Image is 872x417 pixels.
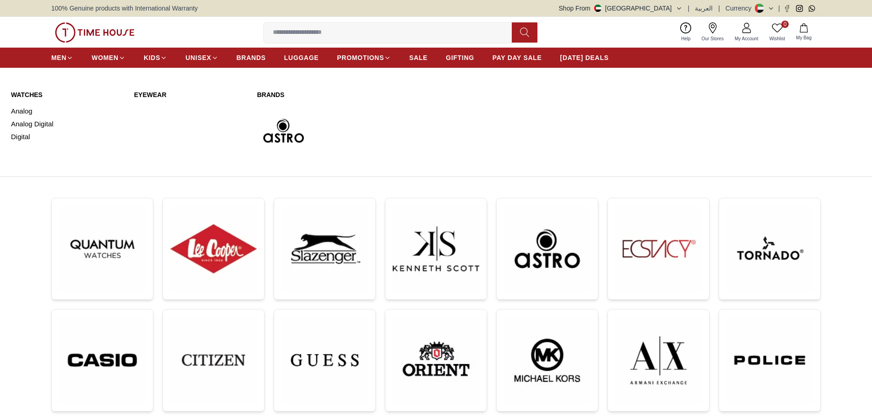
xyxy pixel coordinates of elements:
[493,53,542,62] span: PAY DAY SALE
[170,317,257,403] img: ...
[726,4,755,13] div: Currency
[144,49,167,66] a: KIDS
[237,49,266,66] a: BRANDS
[284,49,319,66] a: LUGGAGE
[55,22,135,43] img: ...
[51,53,66,62] span: MEN
[695,4,713,13] button: العربية
[337,53,384,62] span: PROMOTIONS
[792,34,815,41] span: My Bag
[337,49,391,66] a: PROMOTIONS
[92,49,125,66] a: WOMEN
[764,21,791,44] a: 0Wishlist
[11,105,123,118] a: Analog
[766,35,789,42] span: Wishlist
[51,4,198,13] span: 100% Genuine products with International Warranty
[11,130,123,143] a: Digital
[731,35,762,42] span: My Account
[284,53,319,62] span: LUGGAGE
[688,4,690,13] span: |
[615,317,702,404] img: ...
[170,206,257,292] img: ...
[409,49,428,66] a: SALE
[257,105,310,158] img: Astro
[677,35,694,42] span: Help
[446,53,474,62] span: GIFTING
[696,21,729,44] a: Our Stores
[185,53,211,62] span: UNISEX
[615,206,702,292] img: ...
[784,5,791,12] a: Facebook
[134,90,246,99] a: Eyewear
[11,118,123,130] a: Analog Digital
[493,49,542,66] a: PAY DAY SALE
[791,22,817,43] button: My Bag
[594,5,601,12] img: United Arab Emirates
[393,317,479,404] img: ...
[257,90,492,99] a: Brands
[59,206,146,292] img: ...
[185,49,218,66] a: UNISEX
[718,4,720,13] span: |
[560,53,609,62] span: [DATE] DEALS
[237,53,266,62] span: BRANDS
[808,5,815,12] a: Whatsapp
[144,53,160,62] span: KIDS
[796,5,803,12] a: Instagram
[726,317,813,404] img: ...
[781,21,789,28] span: 0
[446,49,474,66] a: GIFTING
[409,53,428,62] span: SALE
[11,90,123,99] a: WATCHES
[393,206,479,292] img: ...
[51,49,73,66] a: MEN
[560,49,609,66] a: [DATE] DEALS
[282,206,368,292] img: ...
[559,4,682,13] button: Shop From[GEOGRAPHIC_DATA]
[92,53,119,62] span: WOMEN
[698,35,727,42] span: Our Stores
[726,206,813,292] img: ...
[676,21,696,44] a: Help
[282,317,368,404] img: ...
[504,206,590,292] img: ...
[504,317,590,404] img: ...
[778,4,780,13] span: |
[59,317,146,404] img: ...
